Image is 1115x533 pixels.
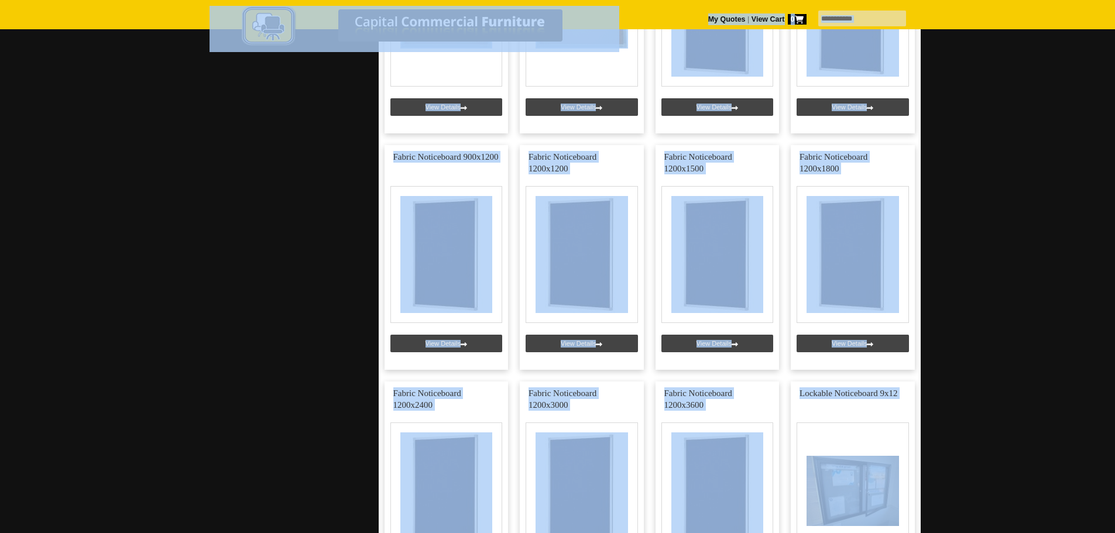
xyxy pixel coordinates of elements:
a: Capital Commercial Furniture Logo [210,6,619,52]
a: My Quotes [708,15,746,23]
span: 0 [788,14,807,25]
a: View Cart0 [749,15,806,23]
img: Capital Commercial Furniture Logo [210,6,619,49]
strong: View Cart [752,15,807,23]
